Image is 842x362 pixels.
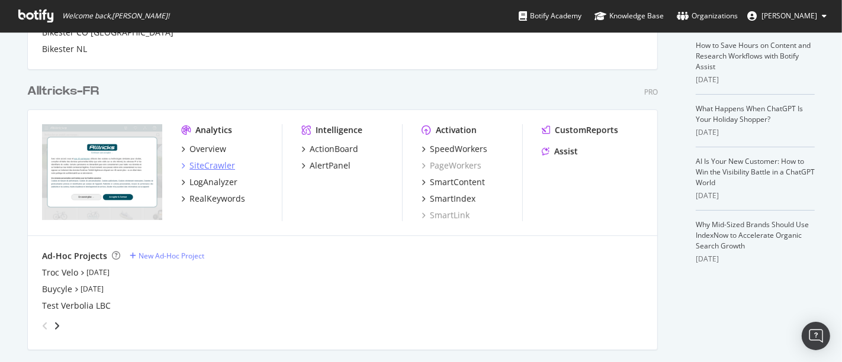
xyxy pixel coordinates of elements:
a: Troc Velo [42,267,78,279]
div: SiteCrawler [189,160,235,172]
div: SpeedWorkers [430,143,487,155]
a: SmartIndex [422,193,475,205]
div: Botify Academy [519,10,581,22]
button: [PERSON_NAME] [738,7,836,25]
a: ActionBoard [301,143,358,155]
div: [DATE] [696,127,815,138]
a: Buycyle [42,283,72,295]
div: SmartContent [430,176,485,188]
a: AlertPanel [301,160,351,172]
div: Intelligence [316,124,362,136]
div: AlertPanel [310,160,351,172]
span: Cousseau Victor [761,11,817,21]
div: Pro [644,87,658,97]
div: [DATE] [696,75,815,85]
div: ActionBoard [310,143,358,155]
div: Open Intercom Messenger [802,322,830,350]
a: [DATE] [86,267,110,277]
a: Alltricks-FR [27,83,104,100]
div: Analytics [195,124,232,136]
div: Activation [436,124,477,136]
div: angle-right [53,320,61,332]
a: Overview [181,143,226,155]
a: How to Save Hours on Content and Research Workflows with Botify Assist [696,40,811,72]
div: CustomReports [555,124,618,136]
div: Alltricks-FR [27,83,99,100]
div: angle-left [37,316,53,335]
div: LogAnalyzer [189,176,237,188]
a: RealKeywords [181,193,245,205]
a: SmartLink [422,209,470,221]
div: New Ad-Hoc Project [139,251,204,261]
div: Overview [189,143,226,155]
a: SiteCrawler [181,160,235,172]
a: PageWorkers [422,160,481,172]
div: Ad-Hoc Projects [42,250,107,262]
a: Bikester NL [42,43,87,55]
a: Test Verbolia LBC [42,300,111,312]
a: Why Mid-Sized Brands Should Use IndexNow to Accelerate Organic Search Growth [696,219,809,251]
a: AI Is Your New Customer: How to Win the Visibility Battle in a ChatGPT World [696,156,815,188]
div: Organizations [677,10,738,22]
a: New Ad-Hoc Project [130,251,204,261]
a: CustomReports [542,124,618,136]
div: [DATE] [696,254,815,264]
img: alltricks.fr [42,124,162,220]
a: Assist [542,146,578,157]
div: [DATE] [696,190,815,201]
div: Assist [554,146,578,157]
div: SmartIndex [430,193,475,205]
a: [DATE] [81,284,104,294]
div: Knowledge Base [594,10,664,22]
span: Welcome back, [PERSON_NAME] ! [62,11,169,21]
a: What Happens When ChatGPT Is Your Holiday Shopper? [696,104,803,124]
div: RealKeywords [189,193,245,205]
a: SpeedWorkers [422,143,487,155]
a: LogAnalyzer [181,176,237,188]
a: SmartContent [422,176,485,188]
